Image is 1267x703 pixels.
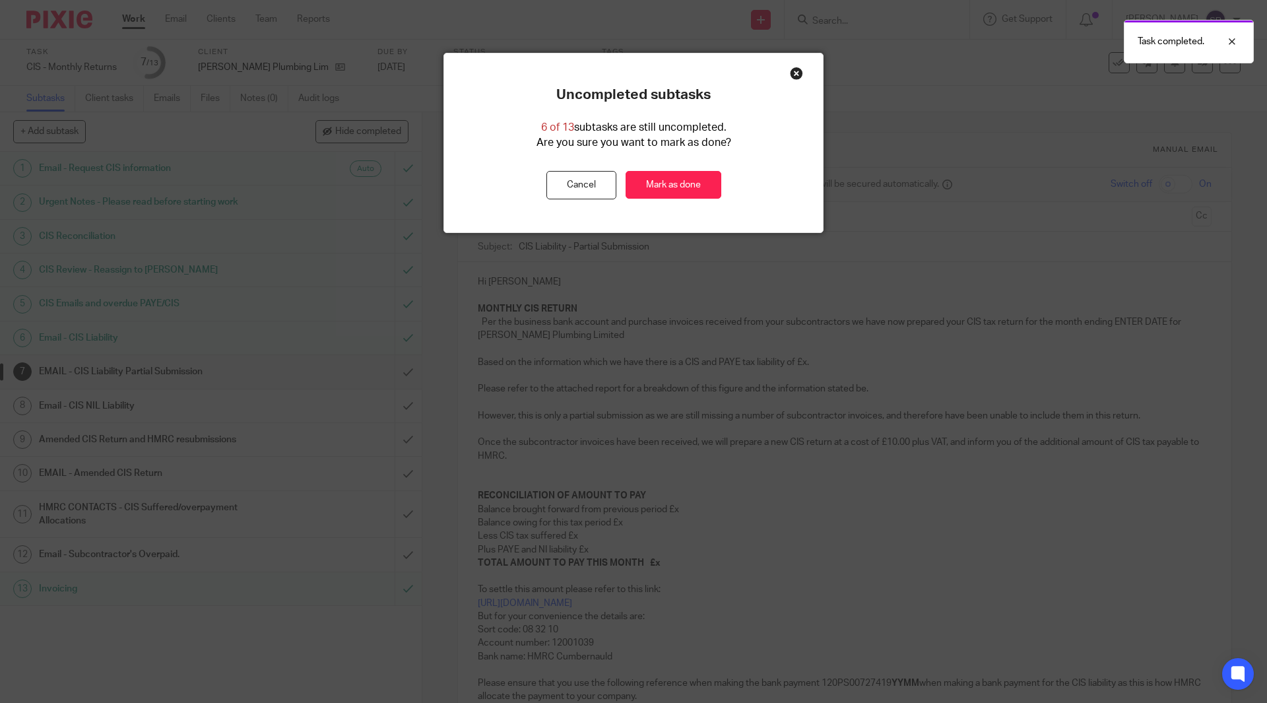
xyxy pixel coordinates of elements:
[546,171,616,199] button: Cancel
[790,67,803,80] div: Close this dialog window
[536,135,731,151] p: Are you sure you want to mark as done?
[556,86,711,104] p: Uncompleted subtasks
[541,122,574,133] span: 6 of 13
[541,120,727,135] p: subtasks are still uncompleted.
[1138,35,1204,48] p: Task completed.
[626,171,721,199] a: Mark as done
